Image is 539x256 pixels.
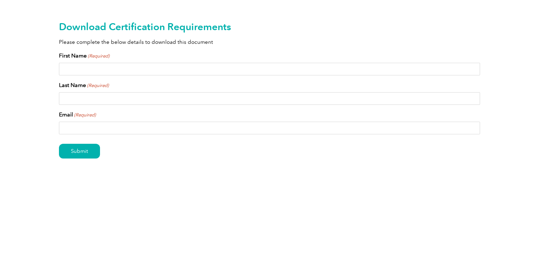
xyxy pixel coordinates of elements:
label: Last Name [59,81,109,89]
p: Please complete the below details to download this document [59,38,480,46]
span: (Required) [87,53,110,60]
h2: Download Certification Requirements [59,21,480,32]
label: First Name [59,52,109,60]
span: (Required) [87,82,109,89]
input: Submit [59,144,100,159]
label: Email [59,110,96,119]
span: (Required) [74,112,96,119]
